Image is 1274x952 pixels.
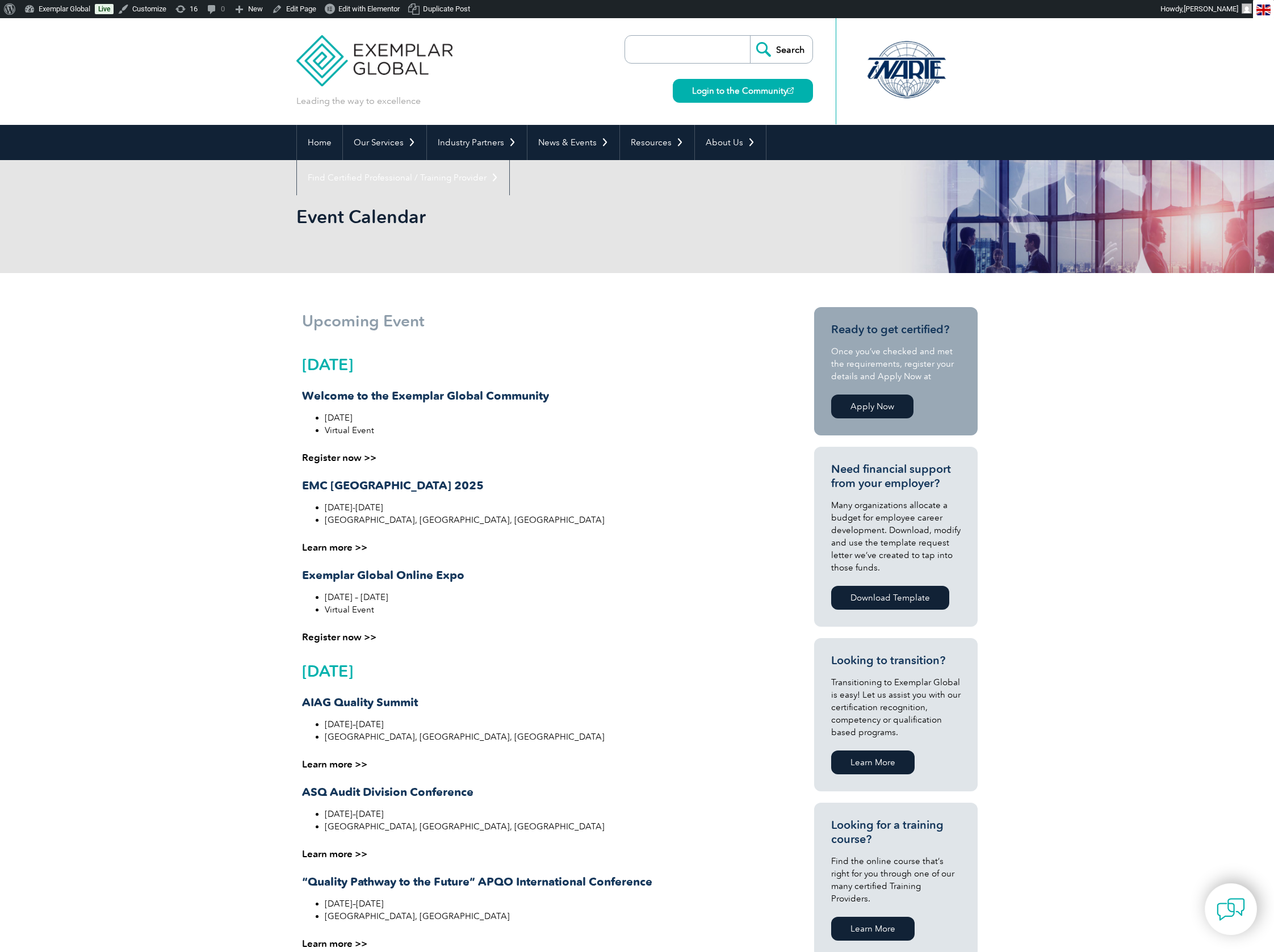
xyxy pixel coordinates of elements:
[343,125,426,160] a: Our Services
[325,731,766,743] li: [GEOGRAPHIC_DATA], [GEOGRAPHIC_DATA], [GEOGRAPHIC_DATA]
[1184,5,1238,13] span: [PERSON_NAME]
[296,206,732,228] h1: Event Calendar
[831,818,961,846] h3: Looking for a training course?
[673,79,813,103] a: Login to the Community
[831,653,961,668] h3: Looking to transition?
[296,95,421,107] p: Leading the way to excellence
[302,758,367,770] a: Learn more >>
[831,462,961,490] h3: Need financial support from your employer?
[750,36,812,63] input: Search
[1256,5,1271,15] img: en
[831,395,913,418] a: Apply Now
[302,568,464,582] strong: Exemplar Global Online Expo
[325,514,766,526] li: [GEOGRAPHIC_DATA], [GEOGRAPHIC_DATA], [GEOGRAPHIC_DATA]
[695,125,766,160] a: About Us
[325,501,766,514] li: [DATE]-[DATE]
[831,855,961,905] p: Find the online course that’s right for you through one of our many certified Training Providers.
[325,603,766,616] li: Virtual Event
[325,820,766,833] li: [GEOGRAPHIC_DATA], [GEOGRAPHIC_DATA], [GEOGRAPHIC_DATA]
[831,345,961,383] p: Once you’ve checked and met the requirements, register your details and Apply Now at
[831,586,949,610] a: Download Template
[302,848,367,859] a: Learn more >>
[302,542,367,553] a: Learn more >>
[325,412,766,424] li: [DATE]
[338,5,400,13] span: Edit with Elementor
[302,479,484,492] strong: EMC [GEOGRAPHIC_DATA] 2025
[302,695,418,709] strong: AIAG Quality Summit
[831,917,915,941] a: Learn More
[831,676,961,739] p: Transitioning to Exemplar Global is easy! Let us assist you with our certification recognition, c...
[302,355,766,374] h2: [DATE]
[325,424,766,437] li: Virtual Event
[787,87,794,94] img: open_square.png
[302,631,376,643] a: Register now >>
[302,313,768,329] h1: Upcoming Event
[325,910,766,922] li: [GEOGRAPHIC_DATA], [GEOGRAPHIC_DATA]
[1217,895,1245,924] img: contact-chat.png
[297,160,509,195] a: Find Certified Professional / Training Provider
[831,322,961,337] h3: Ready to get certified?
[325,718,766,731] li: [DATE]–[DATE]
[527,125,619,160] a: News & Events
[325,808,766,820] li: [DATE]–[DATE]
[302,938,367,949] a: Learn more >>
[296,18,452,86] img: Exemplar Global
[302,389,549,402] strong: Welcome to the Exemplar Global Community
[302,875,652,888] strong: “Quality Pathway to the Future” APQO International Conference
[325,591,766,603] li: [DATE] – [DATE]
[427,125,527,160] a: Industry Partners
[302,662,766,680] h2: [DATE]
[302,785,473,799] strong: ASQ Audit Division Conference
[831,750,915,774] a: Learn More
[297,125,342,160] a: Home
[831,499,961,574] p: Many organizations allocate a budget for employee career development. Download, modify and use th...
[325,898,766,910] li: [DATE]–[DATE]
[620,125,694,160] a: Resources
[302,452,376,463] a: Register now >>
[95,4,114,14] a: Live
